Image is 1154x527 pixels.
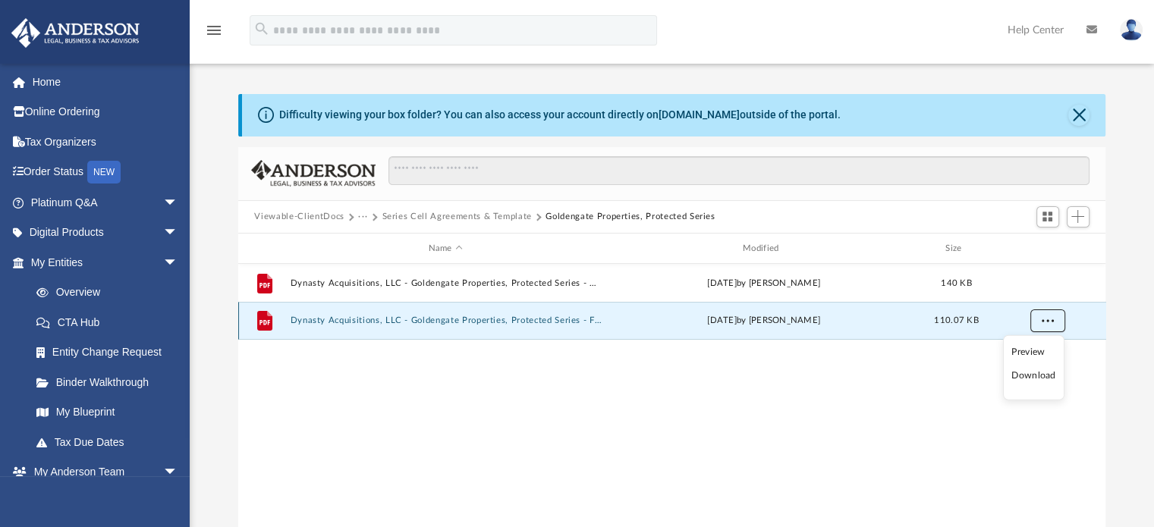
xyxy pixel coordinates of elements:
i: menu [205,21,223,39]
span: arrow_drop_down [163,457,193,488]
img: User Pic [1120,19,1143,41]
a: My Blueprint [21,397,193,428]
span: arrow_drop_down [163,247,193,278]
div: Size [926,242,986,256]
div: Modified [608,242,920,256]
a: Entity Change Request [21,337,201,368]
a: menu [205,29,223,39]
button: Dynasty Acquisitions, LLC - Goldengate Properties, Protected Series - EIN Notice.pdf [290,278,601,288]
button: Switch to Grid View [1036,206,1059,227]
div: id [244,242,282,256]
ul: More options [1003,335,1064,400]
span: arrow_drop_down [163,187,193,218]
li: Preview [1011,344,1055,360]
button: Series Cell Agreements & Template [382,210,531,224]
a: Order StatusNEW [11,157,201,188]
span: 140 KB [941,279,972,287]
a: Binder Walkthrough [21,367,201,397]
a: Digital Productsarrow_drop_down [11,218,201,248]
div: Name [289,242,601,256]
a: Overview [21,278,201,308]
button: Add [1067,206,1090,227]
button: Goldengate Properties, Protected Series [546,210,715,224]
span: 110.07 KB [934,317,978,325]
div: Difficulty viewing your box folder? You can also access your account directly on outside of the p... [279,107,841,123]
a: [DOMAIN_NAME] [659,108,740,121]
a: My Entitiesarrow_drop_down [11,247,201,278]
div: [DATE] by [PERSON_NAME] [608,277,919,290]
input: Search files and folders [388,156,1089,185]
span: arrow_drop_down [163,218,193,249]
img: Anderson Advisors Platinum Portal [7,18,144,48]
i: search [253,20,270,37]
button: Viewable-ClientDocs [254,210,344,224]
button: Close [1068,105,1090,126]
button: More options [1030,310,1064,333]
div: NEW [87,161,121,184]
div: [DATE] by [PERSON_NAME] [608,315,919,328]
a: Tax Due Dates [21,427,201,457]
a: CTA Hub [21,307,201,337]
button: Dynasty Acquisitions, LLC - Goldengate Properties, Protected Series - Filed Series Cell.pdf [290,316,601,326]
a: Tax Organizers [11,127,201,157]
div: id [993,242,1099,256]
a: Home [11,67,201,97]
a: My Anderson Teamarrow_drop_down [11,457,193,488]
a: Online Ordering [11,97,201,127]
li: Download [1011,368,1055,384]
button: ··· [358,210,368,224]
a: Platinum Q&Aarrow_drop_down [11,187,201,218]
